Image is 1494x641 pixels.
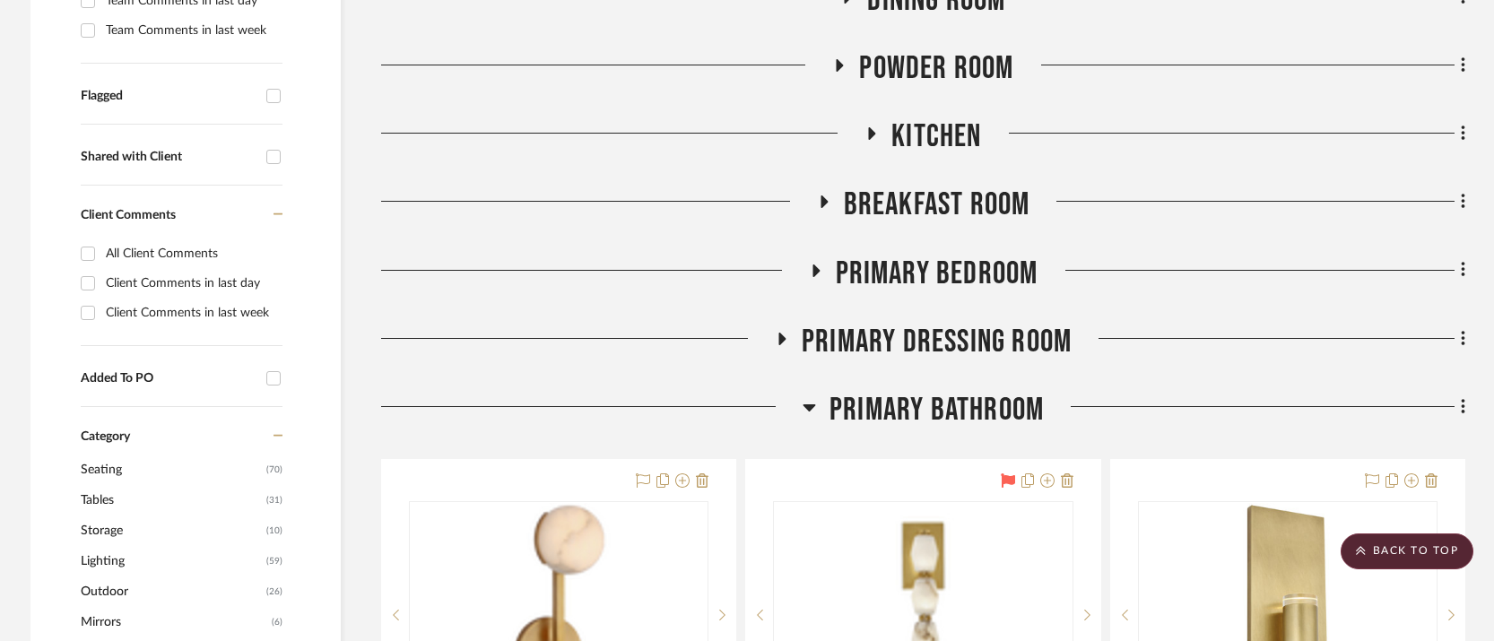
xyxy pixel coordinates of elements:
span: Tables [81,485,262,515]
div: Added To PO [81,371,257,386]
span: Kitchen [891,117,981,156]
span: (10) [266,516,282,545]
span: Breakfast Room [844,186,1030,224]
span: (70) [266,455,282,484]
span: Outdoor [81,576,262,607]
div: Client Comments in last week [106,299,278,327]
div: Client Comments in last day [106,269,278,298]
span: Primary Bedroom [836,255,1038,293]
div: All Client Comments [106,239,278,268]
div: Team Comments in last week [106,16,278,45]
div: Shared with Client [81,150,257,165]
span: Storage [81,515,262,546]
span: Seating [81,455,262,485]
span: Mirrors [81,607,267,637]
scroll-to-top-button: BACK TO TOP [1341,533,1473,569]
span: (59) [266,547,282,576]
span: Category [81,429,130,445]
span: (31) [266,486,282,515]
span: Primary Dressing Room [802,323,1072,361]
div: Flagged [81,89,257,104]
span: Powder Room [859,49,1013,88]
span: Client Comments [81,209,176,221]
span: (6) [272,608,282,637]
span: Primary Bathroom [830,391,1044,429]
span: (26) [266,577,282,606]
span: Lighting [81,546,262,576]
